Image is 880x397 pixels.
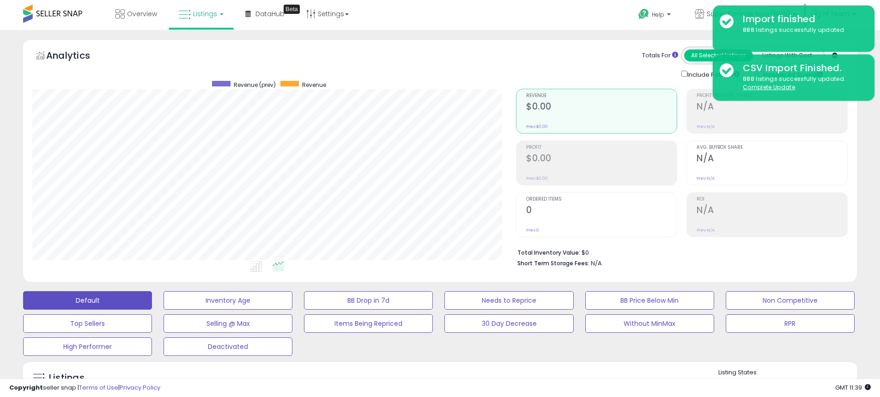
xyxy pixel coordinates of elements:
[304,291,433,310] button: BB Drop in 7d
[284,5,300,14] div: Tooltip anchor
[736,26,868,35] div: 888 listings successfully updated.
[697,145,847,150] span: Avg. Buybox Share
[127,9,157,18] span: Overview
[638,8,649,20] i: Get Help
[726,314,855,333] button: RPR
[79,383,118,392] a: Terms of Use
[23,291,152,310] button: Default
[697,101,847,114] h2: N/A
[726,291,855,310] button: Non Competitive
[736,75,868,92] div: 888 listings successfully updated.
[526,93,677,98] span: Revenue
[193,9,217,18] span: Listings
[585,291,714,310] button: BB Price Below Min
[164,337,292,356] button: Deactivated
[46,49,108,64] h5: Analytics
[526,227,539,233] small: Prev: 0
[517,259,589,267] b: Short Term Storage Fees:
[444,291,573,310] button: Needs to Reprice
[707,9,790,18] span: Super Savings Now (NEW)
[517,249,580,257] b: Total Inventory Value:
[526,153,677,165] h2: $0.00
[164,314,292,333] button: Selling @ Max
[718,368,857,377] p: Listing States:
[697,227,715,233] small: Prev: N/A
[234,81,276,89] span: Revenue (prev)
[642,51,678,60] div: Totals For
[736,12,868,26] div: Import finished
[526,176,548,181] small: Prev: $0.00
[697,197,847,202] span: ROI
[674,69,751,79] div: Include Returns
[652,11,664,18] span: Help
[743,83,795,91] u: Complete Update
[697,176,715,181] small: Prev: N/A
[526,205,677,217] h2: 0
[304,314,433,333] button: Items Being Repriced
[697,124,715,129] small: Prev: N/A
[697,93,847,98] span: Profit [PERSON_NAME]
[164,291,292,310] button: Inventory Age
[526,197,677,202] span: Ordered Items
[736,61,868,75] div: CSV Import Finished.
[9,383,43,392] strong: Copyright
[835,383,871,392] span: 2025-09-15 11:39 GMT
[444,314,573,333] button: 30 Day Decrease
[684,49,753,61] button: All Selected Listings
[591,259,602,268] span: N/A
[302,81,326,89] span: Revenue
[255,9,285,18] span: DataHub
[9,384,160,392] div: seller snap | |
[23,337,152,356] button: High Performer
[585,314,714,333] button: Without MinMax
[631,1,680,30] a: Help
[517,246,841,257] li: $0
[697,205,847,217] h2: N/A
[23,314,152,333] button: Top Sellers
[526,101,677,114] h2: $0.00
[120,383,160,392] a: Privacy Policy
[697,153,847,165] h2: N/A
[526,124,548,129] small: Prev: $0.00
[49,372,85,385] h5: Listings
[526,145,677,150] span: Profit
